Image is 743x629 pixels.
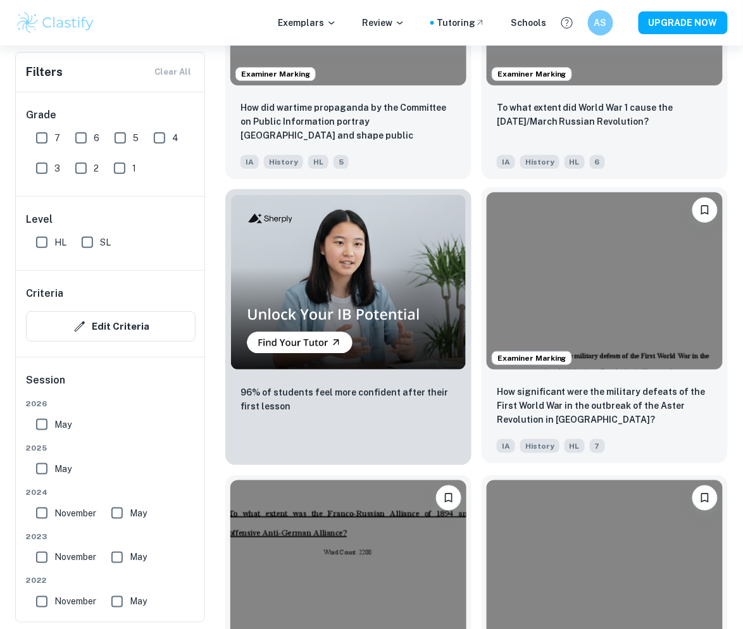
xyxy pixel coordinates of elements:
span: HL [54,235,66,249]
span: May [130,506,147,520]
span: HL [565,439,585,453]
h6: Filters [26,63,63,81]
span: May [54,462,72,476]
button: AS [588,10,613,35]
span: May [54,418,72,432]
button: UPGRADE NOW [639,11,728,34]
span: History [520,439,559,453]
a: Schools [511,16,546,30]
h6: Grade [26,108,196,123]
p: To what extent did World War 1 cause the 1917 February/March Russian Revolution? [497,101,713,128]
span: 2024 [26,487,196,498]
p: 96% of students feel more confident after their first lesson [240,385,456,413]
span: IA [497,439,515,453]
span: History [520,155,559,169]
span: 3 [54,161,60,175]
span: SL [100,235,111,249]
button: Bookmark [692,197,718,223]
button: Edit Criteria [26,311,196,342]
span: History [264,155,303,169]
button: Bookmark [692,485,718,511]
span: IA [497,155,515,169]
span: 2025 [26,442,196,454]
h6: Session [26,373,196,398]
span: November [54,595,96,609]
p: How did wartime propaganda by the Committee on Public Information portray Germany and shape publi... [240,101,456,144]
span: 2 [94,161,99,175]
p: Exemplars [278,16,337,30]
span: November [54,551,96,564]
img: Clastify logo [15,10,96,35]
span: HL [308,155,328,169]
span: 2022 [26,575,196,587]
span: Examiner Marking [236,68,315,80]
a: Thumbnail96% of students feel more confident after their first lesson [225,189,471,465]
span: November [54,506,96,520]
span: 6 [94,131,99,145]
span: 5 [334,155,349,169]
span: 1 [132,161,136,175]
span: IA [240,155,259,169]
span: Examiner Marking [492,352,571,364]
span: Examiner Marking [492,68,571,80]
span: 7 [54,131,60,145]
span: HL [565,155,585,169]
a: Examiner MarkingBookmarkHow significant were the military defeats of the First World War in the o... [482,189,728,465]
button: Bookmark [436,485,461,511]
span: May [130,595,147,609]
span: 4 [172,131,178,145]
span: 7 [590,439,605,453]
img: History IA example thumbnail: How significant were the military defeat [487,192,723,370]
img: Thumbnail [230,194,466,370]
span: 6 [590,155,605,169]
button: Help and Feedback [556,12,578,34]
h6: Level [26,212,196,227]
span: May [130,551,147,564]
h6: AS [594,16,608,30]
h6: Criteria [26,286,63,301]
p: How significant were the military defeats of the First World War in the outbreak of the Aster Rev... [497,385,713,427]
a: Tutoring [437,16,485,30]
span: 2023 [26,531,196,542]
span: 5 [133,131,139,145]
span: 2026 [26,398,196,409]
p: Review [362,16,405,30]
